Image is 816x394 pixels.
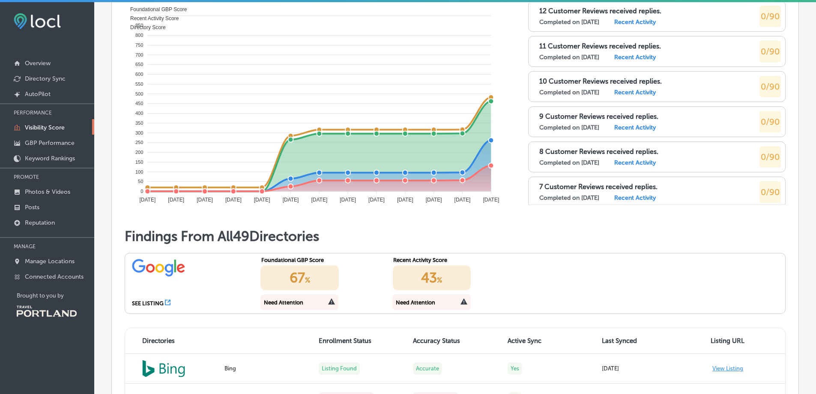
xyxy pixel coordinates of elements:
tspan: 850 [135,23,143,28]
p: Connected Accounts [25,273,84,280]
p: Overview [25,60,51,67]
tspan: 150 [135,159,143,165]
p: Photos & Videos [25,188,70,195]
tspan: 250 [135,140,143,145]
p: GBP Performance [25,139,75,147]
label: Completed on [DATE] [539,124,599,131]
tspan: [DATE] [340,197,356,203]
span: 0/90 [761,187,780,197]
p: 8 Customer Reviews received replies. [539,147,658,156]
img: fda3e92497d09a02dc62c9cd864e3231.png [14,13,61,29]
td: [DATE] [597,354,691,384]
span: 0/90 [761,81,780,92]
tspan: [DATE] [197,197,213,203]
label: Accurate [413,362,442,375]
th: Accuracy Status [408,328,502,354]
th: Listing URL [691,328,785,354]
tspan: 200 [135,150,143,155]
span: % [437,276,442,284]
tspan: 750 [135,42,143,48]
tspan: 700 [135,52,143,57]
label: Yes [508,362,522,375]
p: Reputation [25,219,55,226]
tspan: 50 [138,179,143,184]
p: 9 Customer Reviews received replies. [539,112,658,120]
span: 0/90 [761,117,780,127]
label: Recent Activity [614,124,656,131]
p: 11 Customer Reviews received replies. [539,42,661,50]
p: 10 Customer Reviews received replies. [539,77,662,85]
p: Posts [25,204,39,211]
label: Listing Found [319,362,360,375]
label: Completed on [DATE] [539,89,599,96]
p: 7 Customer Reviews received replies. [539,183,658,191]
span: % [305,276,310,284]
label: Completed on [DATE] [539,54,599,61]
label: Completed on [DATE] [539,159,599,166]
tspan: [DATE] [254,197,270,203]
tspan: 500 [135,91,143,96]
tspan: [DATE] [225,197,242,203]
div: Bing [224,365,308,372]
tspan: 0 [140,189,143,194]
tspan: [DATE] [426,197,442,203]
p: Manage Locations [25,258,75,265]
th: Enrollment Status [314,328,408,354]
tspan: 400 [135,111,143,116]
a: View Listing [712,365,743,372]
th: Directories [125,328,219,354]
img: bing_Jjgns0f.png [142,360,185,377]
span: Recent Activity Score [124,15,179,21]
tspan: 350 [135,120,143,126]
p: Directory Sync [25,75,66,82]
p: Brought to you by [17,292,94,299]
label: Recent Activity [614,194,656,202]
span: Foundational GBP Score [124,6,187,12]
div: SEE LISTING [132,300,164,307]
th: Last Synced [597,328,691,354]
tspan: 450 [135,101,143,106]
label: Recent Activity [614,89,656,96]
label: Completed on [DATE] [539,18,599,26]
p: AutoPilot [25,90,51,98]
tspan: 550 [135,81,143,87]
tspan: [DATE] [454,197,471,203]
span: 0/90 [761,11,780,21]
tspan: 600 [135,72,143,77]
label: Recent Activity [614,159,656,166]
tspan: [DATE] [397,197,413,203]
tspan: [DATE] [483,197,499,203]
tspan: [DATE] [311,197,327,203]
h1: Findings From All 49 Directories [125,228,786,244]
span: 0/90 [761,152,780,162]
img: google.png [132,257,185,277]
tspan: 800 [135,33,143,38]
p: Visibility Score [25,124,65,131]
span: Directory Score [124,24,166,30]
tspan: 650 [135,62,143,67]
label: Completed on [DATE] [539,194,599,202]
div: 43 [393,265,471,290]
p: 12 Customer Reviews received replies. [539,7,661,15]
span: 0/90 [761,46,780,57]
label: Recent Activity [614,54,656,61]
label: Recent Activity [614,18,656,26]
tspan: 300 [135,130,143,135]
tspan: [DATE] [139,197,155,203]
tspan: [DATE] [283,197,299,203]
div: Foundational GBP Score [261,257,375,263]
tspan: [DATE] [168,197,184,203]
div: Recent Activity Score [393,257,507,263]
p: Keyword Rankings [25,155,75,162]
div: Need Attention [396,299,435,306]
div: Need Attention [264,299,303,306]
th: Active Sync [502,328,597,354]
div: 67 [260,265,338,290]
tspan: 100 [135,169,143,174]
tspan: [DATE] [368,197,385,203]
img: Travel Portland [17,306,77,317]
